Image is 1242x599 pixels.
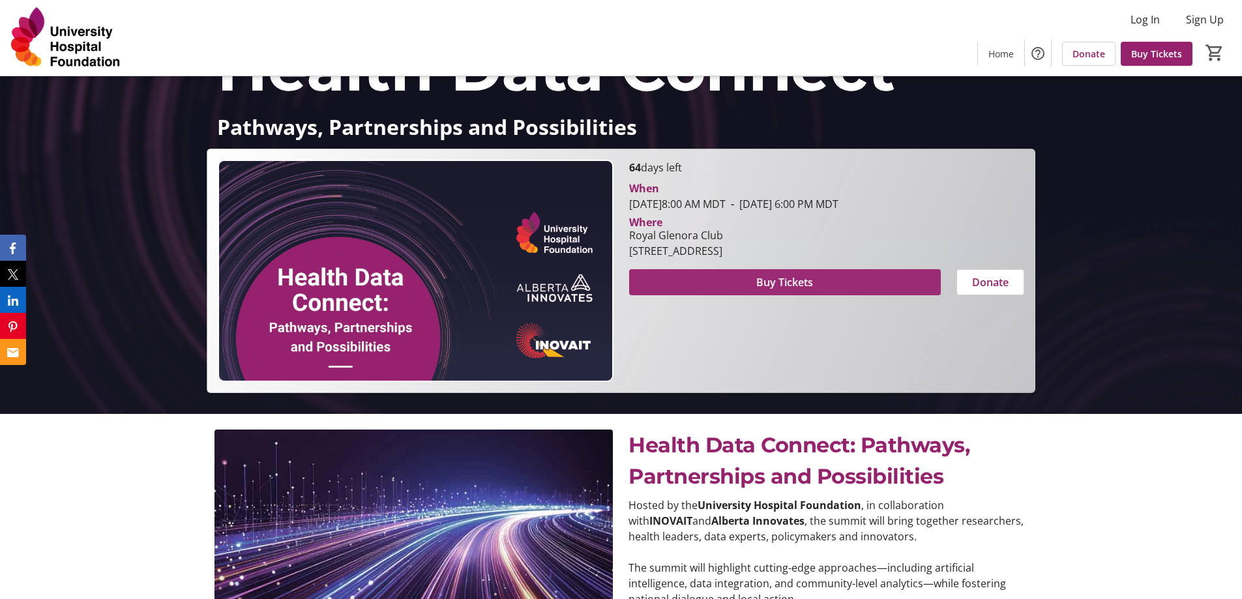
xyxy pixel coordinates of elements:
span: 64 [629,160,641,175]
img: Campaign CTA Media Photo [218,160,613,382]
a: Buy Tickets [1121,42,1192,66]
button: Help [1025,40,1051,66]
button: Log In [1120,9,1170,30]
div: Where [629,217,662,227]
span: Health Data Connect: Pathways, Partnerships and Possibilities [628,432,969,489]
p: Pathways, Partnerships and Possibilities [217,115,1024,138]
div: [STREET_ADDRESS] [629,243,723,259]
img: University Hospital Foundation's Logo [8,5,124,70]
a: Home [978,42,1024,66]
span: Donate [972,274,1009,290]
button: Cart [1203,41,1226,65]
span: Home [988,47,1014,61]
div: Royal Glenora Club [629,227,723,243]
span: Buy Tickets [756,274,813,290]
button: Buy Tickets [629,269,941,295]
p: Hosted by the , in collaboration with and , the summit will bring together researchers, health le... [628,497,1027,544]
strong: Alberta Innovates [711,514,805,528]
span: Sign Up [1186,12,1224,27]
strong: University Hospital Foundation [698,498,861,512]
button: Donate [956,269,1024,295]
p: days left [629,160,1024,175]
span: Donate [1072,47,1105,61]
a: Donate [1062,42,1116,66]
span: [DATE] 6:00 PM MDT [726,197,838,211]
div: When [629,181,659,196]
strong: INOVAIT [649,514,692,528]
span: [DATE] 8:00 AM MDT [629,197,726,211]
span: Health Data Connect [217,30,895,106]
span: Buy Tickets [1131,47,1182,61]
span: - [726,197,739,211]
button: Sign Up [1175,9,1234,30]
span: Log In [1131,12,1160,27]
